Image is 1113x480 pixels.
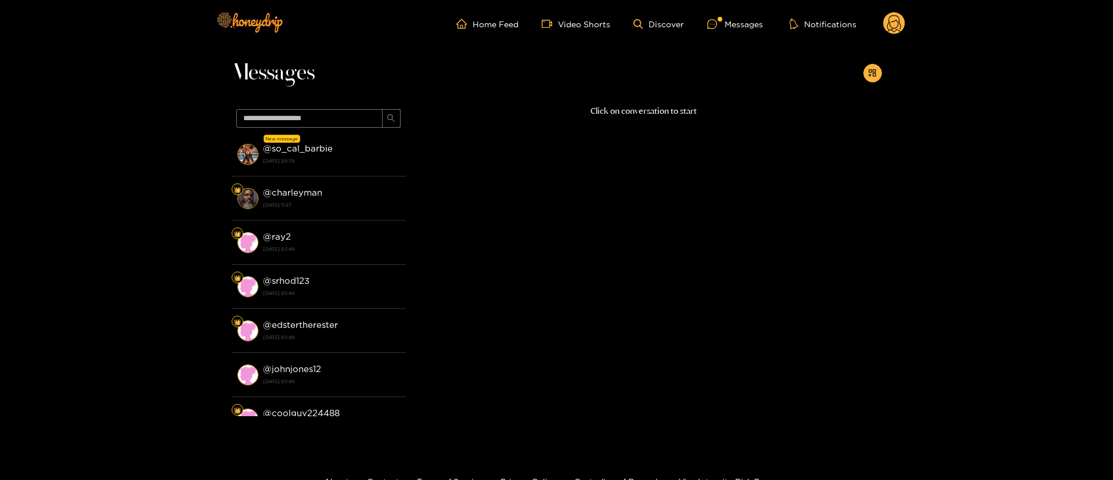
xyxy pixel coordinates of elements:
[237,364,258,385] img: conversation
[263,156,400,166] strong: [DATE] 20:39
[263,143,333,153] strong: @ so_cal_barbie
[263,376,400,387] strong: [DATE] 03:40
[456,19,473,29] span: home
[633,19,684,29] a: Discover
[263,288,400,298] strong: [DATE] 03:40
[382,109,401,128] button: search
[237,144,258,165] img: conversation
[263,276,309,286] strong: @ srhod123
[237,276,258,297] img: conversation
[263,364,321,374] strong: @ johnjones12
[456,19,518,29] a: Home Feed
[868,68,877,78] span: appstore-add
[263,200,400,210] strong: [DATE] 11:27
[263,187,322,197] strong: @ charleyman
[234,230,241,237] img: Fan Level
[237,320,258,341] img: conversation
[237,409,258,430] img: conversation
[542,19,558,29] span: video-camera
[786,18,860,30] button: Notifications
[234,407,241,414] img: Fan Level
[234,186,241,193] img: Fan Level
[234,319,241,326] img: Fan Level
[263,408,340,418] strong: @ coolguy224488
[263,332,400,342] strong: [DATE] 03:40
[263,244,400,254] strong: [DATE] 03:40
[707,17,763,31] div: Messages
[406,104,882,118] p: Click on conversation to start
[863,64,882,82] button: appstore-add
[263,232,291,241] strong: @ ray2
[263,320,338,330] strong: @ edstertherester
[542,19,610,29] a: Video Shorts
[387,114,395,124] span: search
[237,188,258,209] img: conversation
[232,59,315,87] span: Messages
[237,232,258,253] img: conversation
[264,135,300,143] div: New message
[234,275,241,281] img: Fan Level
